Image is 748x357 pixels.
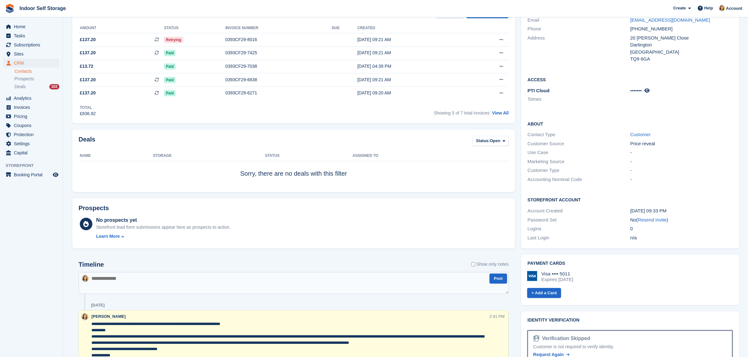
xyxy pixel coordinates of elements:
[225,23,332,33] th: Invoice number
[527,140,630,147] div: Customer Source
[91,314,126,319] span: [PERSON_NAME]
[492,110,509,115] a: View All
[527,225,630,232] div: Logins
[96,224,231,231] div: Storefront lead form submissions appear here as prospects to action.
[81,313,88,320] img: Emma Higgins
[630,149,733,156] div: -
[14,94,52,103] span: Analytics
[630,167,733,174] div: -
[3,31,59,40] a: menu
[96,233,231,240] a: Learn More
[358,63,467,70] div: [DATE] 04:39 PM
[541,277,573,282] div: Expires [DATE]
[14,68,59,74] a: Contacts
[358,90,467,96] div: [DATE] 09:20 AM
[52,171,59,178] a: Preview store
[14,112,52,121] span: Pricing
[164,77,176,83] span: Paid
[225,36,332,43] div: 0393CF29-8016
[527,167,630,174] div: Customer Type
[489,313,505,319] div: 2:41 PM
[527,88,549,93] span: PTI Cloud
[673,5,686,11] span: Create
[3,148,59,157] a: menu
[533,344,727,350] div: Customer is not required to verify identity.
[527,131,630,138] div: Contact Type
[541,271,573,277] div: Visa •••• 5011
[3,22,59,31] a: menu
[726,5,742,12] span: Account
[80,77,96,83] span: £137.20
[630,140,733,147] div: Price reveal
[527,261,733,266] h2: Payment cards
[527,149,630,156] div: Use Case
[472,136,509,146] button: Status: Open
[96,216,231,224] div: No prospects yet
[527,216,630,224] div: Password Set
[80,50,96,56] span: £137.20
[3,50,59,58] a: menu
[225,90,332,96] div: 0393CF29-6271
[80,110,96,117] div: £836.92
[80,90,96,96] span: £137.20
[719,5,725,11] img: Emma Higgins
[630,216,733,224] div: No
[5,4,14,13] img: stora-icon-8386f47178a22dfd0bd8f6a31ec36ba5ce8667c1dd55bd0f319d3a0aa187defe.svg
[80,63,93,70] span: £13.72
[630,25,733,33] div: [PHONE_NUMBER]
[14,83,59,90] a: Deals 102
[3,40,59,49] a: menu
[630,88,642,93] span: •••••••
[636,217,668,222] span: ( )
[79,151,153,161] th: Name
[14,59,52,67] span: CRM
[527,318,733,323] h2: Identity verification
[14,40,52,49] span: Subscriptions
[3,94,59,103] a: menu
[630,49,733,56] div: [GEOGRAPHIC_DATA]
[91,303,105,308] div: [DATE]
[332,23,358,33] th: Due
[3,121,59,130] a: menu
[164,90,176,96] span: Paid
[14,76,34,82] span: Prospects
[527,196,733,203] h2: Storefront Account
[49,84,59,89] div: 102
[96,233,120,240] div: Learn More
[527,176,630,183] div: Accounting Nominal Code
[164,63,176,70] span: Paid
[164,50,176,56] span: Paid
[3,112,59,121] a: menu
[17,3,68,13] a: Indoor Self Storage
[79,23,164,33] th: Amount
[533,335,539,342] img: Identity Verification Ready
[630,158,733,165] div: -
[527,158,630,165] div: Marketing Source
[164,23,225,33] th: Status
[630,17,710,23] a: [EMAIL_ADDRESS][DOMAIN_NAME]
[225,77,332,83] div: 0393CF29-6838
[630,234,733,242] div: n/a
[14,103,52,112] span: Invoices
[82,275,89,282] img: Emma Higgins
[14,170,52,179] span: Booking Portal
[79,261,104,268] h2: Timeline
[630,35,733,42] div: 20 [PERSON_NAME] Close
[3,103,59,112] a: menu
[527,76,733,83] h2: Access
[527,120,733,127] h2: About
[3,130,59,139] a: menu
[704,5,713,11] span: Help
[358,36,467,43] div: [DATE] 09:21 AM
[358,77,467,83] div: [DATE] 09:21 AM
[3,59,59,67] a: menu
[79,136,95,147] h2: Deals
[80,105,96,110] div: Total
[265,151,353,161] th: Status
[6,163,63,169] span: Storefront
[540,335,590,342] div: Verification Skipped
[14,31,52,40] span: Tasks
[490,138,500,144] span: Open
[225,63,332,70] div: 0393CF29-7038
[630,176,733,183] div: -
